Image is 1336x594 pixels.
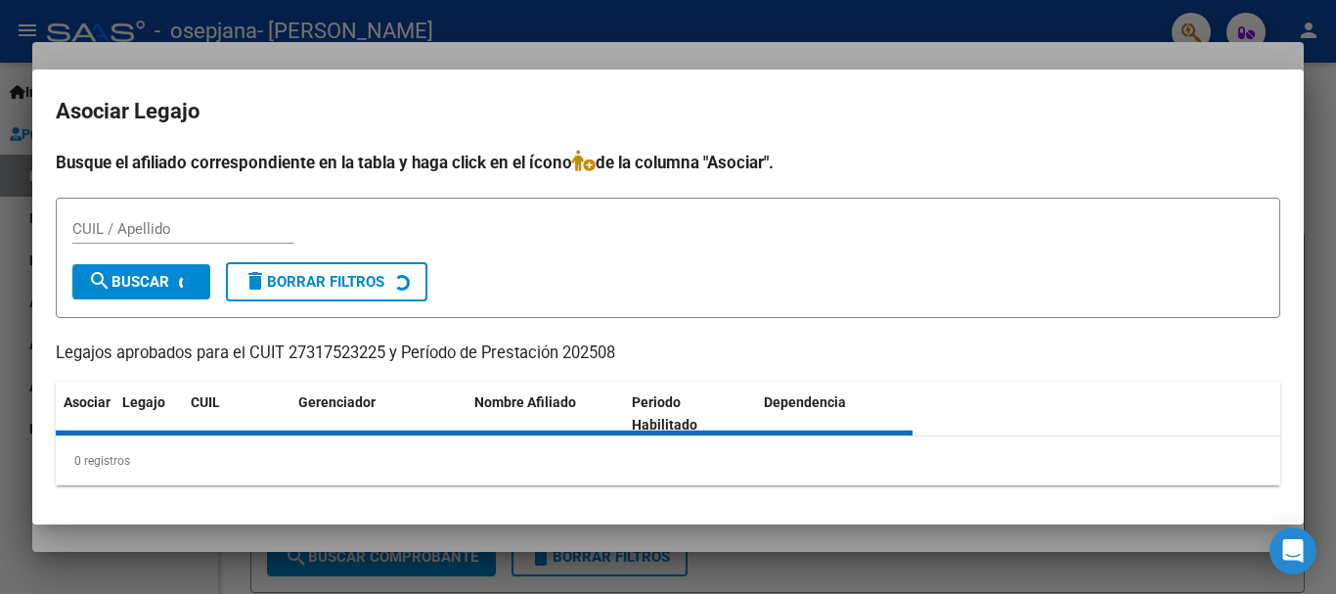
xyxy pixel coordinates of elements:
datatable-header-cell: CUIL [183,382,290,446]
button: Borrar Filtros [226,262,427,301]
h4: Busque el afiliado correspondiente en la tabla y haga click en el ícono de la columna "Asociar". [56,150,1280,175]
datatable-header-cell: Dependencia [756,382,913,446]
span: Borrar Filtros [244,273,384,291]
datatable-header-cell: Nombre Afiliado [467,382,624,446]
span: Buscar [88,273,169,291]
div: Open Intercom Messenger [1269,527,1316,574]
h2: Asociar Legajo [56,93,1280,130]
div: 0 registros [56,436,1280,485]
mat-icon: delete [244,269,267,293]
span: CUIL [191,394,220,410]
span: Dependencia [764,394,846,410]
span: Periodo Habilitado [632,394,697,433]
span: Nombre Afiliado [474,394,576,410]
span: Legajo [122,394,165,410]
mat-icon: search [88,269,111,293]
span: Asociar [64,394,111,410]
datatable-header-cell: Gerenciador [290,382,467,446]
datatable-header-cell: Legajo [114,382,183,446]
button: Buscar [72,264,210,299]
p: Legajos aprobados para el CUIT 27317523225 y Período de Prestación 202508 [56,342,1280,366]
datatable-header-cell: Periodo Habilitado [624,382,756,446]
span: Gerenciador [298,394,376,410]
datatable-header-cell: Asociar [56,382,114,446]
